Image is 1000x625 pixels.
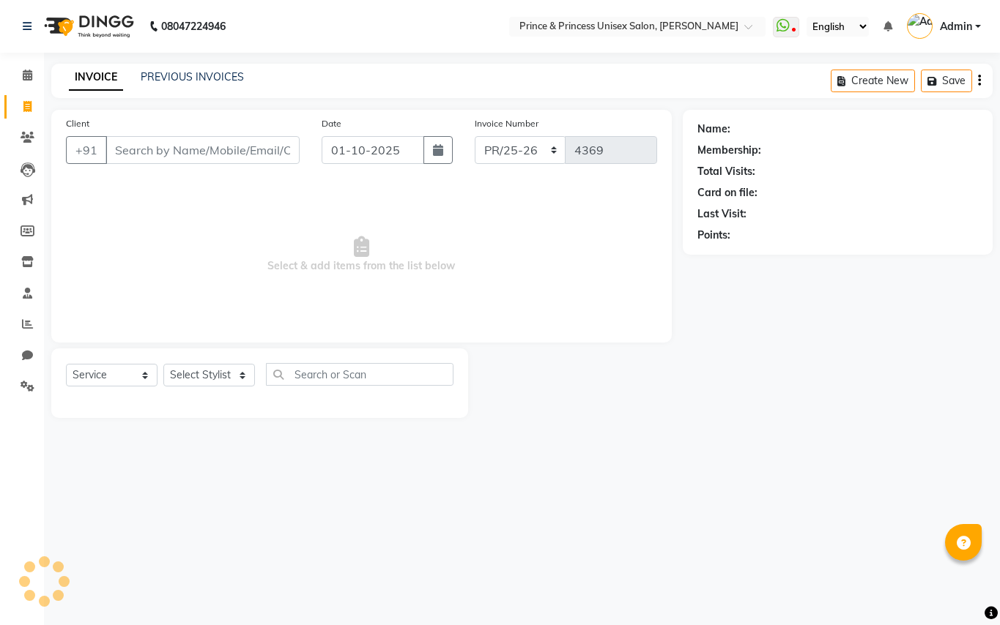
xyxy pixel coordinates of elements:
[161,6,226,47] b: 08047224946
[697,206,747,222] div: Last Visit:
[266,363,453,386] input: Search or Scan
[831,70,915,92] button: Create New
[921,70,972,92] button: Save
[69,64,123,91] a: INVOICE
[938,566,985,610] iframe: chat widget
[697,228,730,243] div: Points:
[907,13,933,39] img: Admin
[141,70,244,83] a: PREVIOUS INVOICES
[66,136,107,164] button: +91
[37,6,138,47] img: logo
[105,136,300,164] input: Search by Name/Mobile/Email/Code
[475,117,538,130] label: Invoice Number
[66,181,657,328] span: Select & add items from the list below
[66,117,89,130] label: Client
[697,164,755,179] div: Total Visits:
[697,143,761,158] div: Membership:
[940,19,972,34] span: Admin
[322,117,341,130] label: Date
[697,185,758,201] div: Card on file:
[697,121,730,137] div: Name:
